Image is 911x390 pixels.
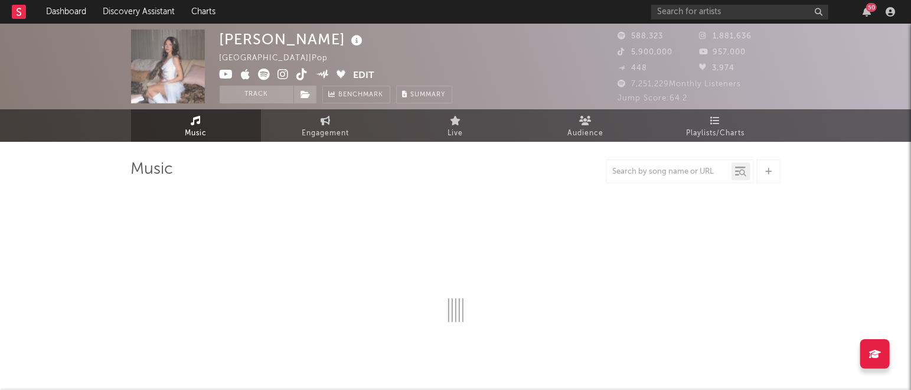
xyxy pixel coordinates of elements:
span: Playlists/Charts [686,126,745,141]
button: Track [220,86,293,103]
span: 7,251,229 Monthly Listeners [618,80,742,88]
span: Audience [567,126,603,141]
div: 50 [866,3,877,12]
button: Summary [396,86,452,103]
span: 5,900,000 [618,48,673,56]
span: 588,323 [618,32,664,40]
div: [PERSON_NAME] [220,30,366,49]
a: Live [391,109,521,142]
span: Jump Score: 64.2 [618,95,688,102]
span: 448 [618,64,648,72]
a: Playlists/Charts [651,109,781,142]
span: Music [185,126,207,141]
a: Benchmark [322,86,390,103]
span: 1,881,636 [699,32,752,40]
span: Live [448,126,463,141]
div: [GEOGRAPHIC_DATA] | Pop [220,51,342,66]
input: Search by song name or URL [607,167,732,177]
input: Search for artists [651,5,828,19]
span: 3,974 [699,64,734,72]
button: 50 [863,7,871,17]
span: Benchmark [339,88,384,102]
span: Engagement [302,126,350,141]
span: 957,000 [699,48,746,56]
a: Music [131,109,261,142]
button: Edit [353,69,374,83]
span: Summary [411,92,446,98]
a: Audience [521,109,651,142]
a: Engagement [261,109,391,142]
